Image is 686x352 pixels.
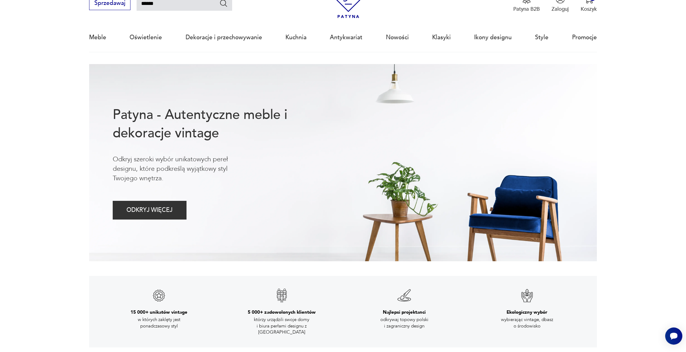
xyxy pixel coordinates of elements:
[493,316,561,329] p: wybierając vintage, dbasz o środowisko
[152,288,166,303] img: Znak gwarancji jakości
[89,1,130,6] a: Sprzedawaj
[248,309,316,315] h3: 5 000+ zadowolonych klientów
[113,208,187,213] a: ODKRYJ WIĘCEJ
[513,6,540,13] p: Patyna B2B
[552,6,569,13] p: Zaloguj
[581,6,597,13] p: Koszyk
[665,327,682,345] iframe: Smartsupp widget button
[274,288,289,303] img: Znak gwarancji jakości
[113,155,252,183] p: Odkryj szeroki wybór unikatowych pereł designu, które podkreślą wyjątkowy styl Twojego wnętrza.
[535,23,548,52] a: Style
[113,106,311,143] h1: Patyna - Autentyczne meble i dekoracje vintage
[432,23,451,52] a: Klasyki
[186,23,262,52] a: Dekoracje i przechowywanie
[371,316,438,329] p: odkrywaj topowy polski i zagraniczny design
[330,23,362,52] a: Antykwariat
[113,201,187,220] button: ODKRYJ WIĘCEJ
[386,23,409,52] a: Nowości
[572,23,597,52] a: Promocje
[474,23,512,52] a: Ikony designu
[383,309,426,315] h3: Najlepsi projektanci
[130,23,162,52] a: Oświetlenie
[248,316,315,335] p: którzy urządzili swoje domy i biura perłami designu z [GEOGRAPHIC_DATA]
[397,288,412,303] img: Znak gwarancji jakości
[285,23,307,52] a: Kuchnia
[130,309,187,315] h3: 15 000+ unikatów vintage
[520,288,534,303] img: Znak gwarancji jakości
[125,316,193,329] p: w których zaklęty jest ponadczasowy styl
[507,309,547,315] h3: Ekologiczny wybór
[89,23,106,52] a: Meble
